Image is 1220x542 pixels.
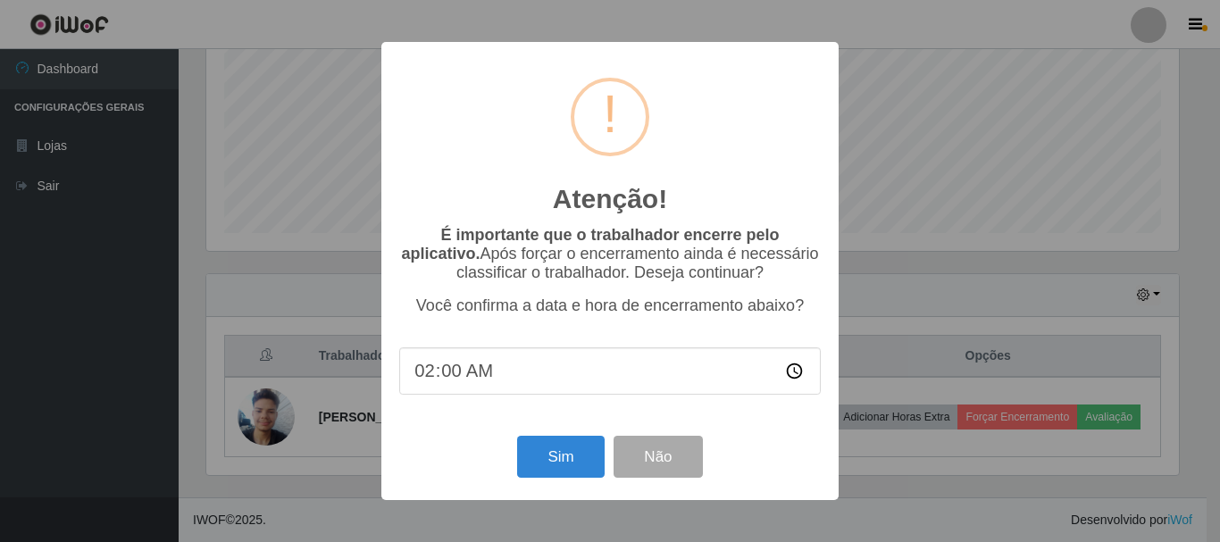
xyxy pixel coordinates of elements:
button: Não [614,436,702,478]
h2: Atenção! [553,183,667,215]
p: Você confirma a data e hora de encerramento abaixo? [399,296,821,315]
button: Sim [517,436,604,478]
b: É importante que o trabalhador encerre pelo aplicativo. [401,226,779,263]
p: Após forçar o encerramento ainda é necessário classificar o trabalhador. Deseja continuar? [399,226,821,282]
